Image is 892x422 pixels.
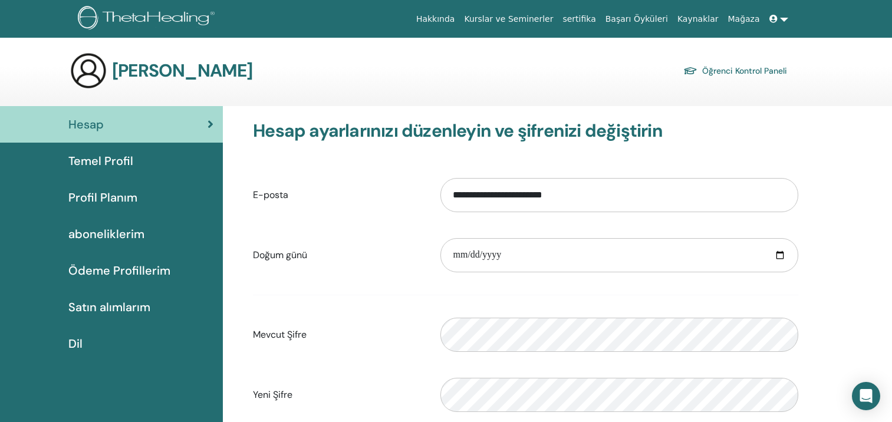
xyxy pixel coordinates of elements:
label: Doğum günü [244,244,432,266]
h3: [PERSON_NAME] [112,60,253,81]
a: Mağaza [723,8,764,30]
label: E-posta [244,184,432,206]
span: Ödeme Profillerim [68,262,170,279]
img: logo.png [78,6,219,32]
label: Mevcut Şifre [244,324,432,346]
div: Open Intercom Messenger [852,382,880,410]
span: Dil [68,335,83,352]
span: aboneliklerim [68,225,144,243]
a: Hakkında [412,8,460,30]
h3: Hesap ayarlarınızı düzenleyin ve şifrenizi değiştirin [253,120,798,141]
img: generic-user-icon.jpg [70,52,107,90]
a: Başarı Öyküleri [601,8,673,30]
a: sertifika [558,8,600,30]
span: Hesap [68,116,104,133]
span: Profil Planım [68,189,137,206]
a: Öğrenci Kontrol Paneli [683,62,787,79]
a: Kurslar ve Seminerler [459,8,558,30]
img: graduation-cap.svg [683,66,697,76]
span: Satın alımlarım [68,298,150,316]
span: Temel Profil [68,152,133,170]
a: Kaynaklar [673,8,723,30]
label: Yeni Şifre [244,384,432,406]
